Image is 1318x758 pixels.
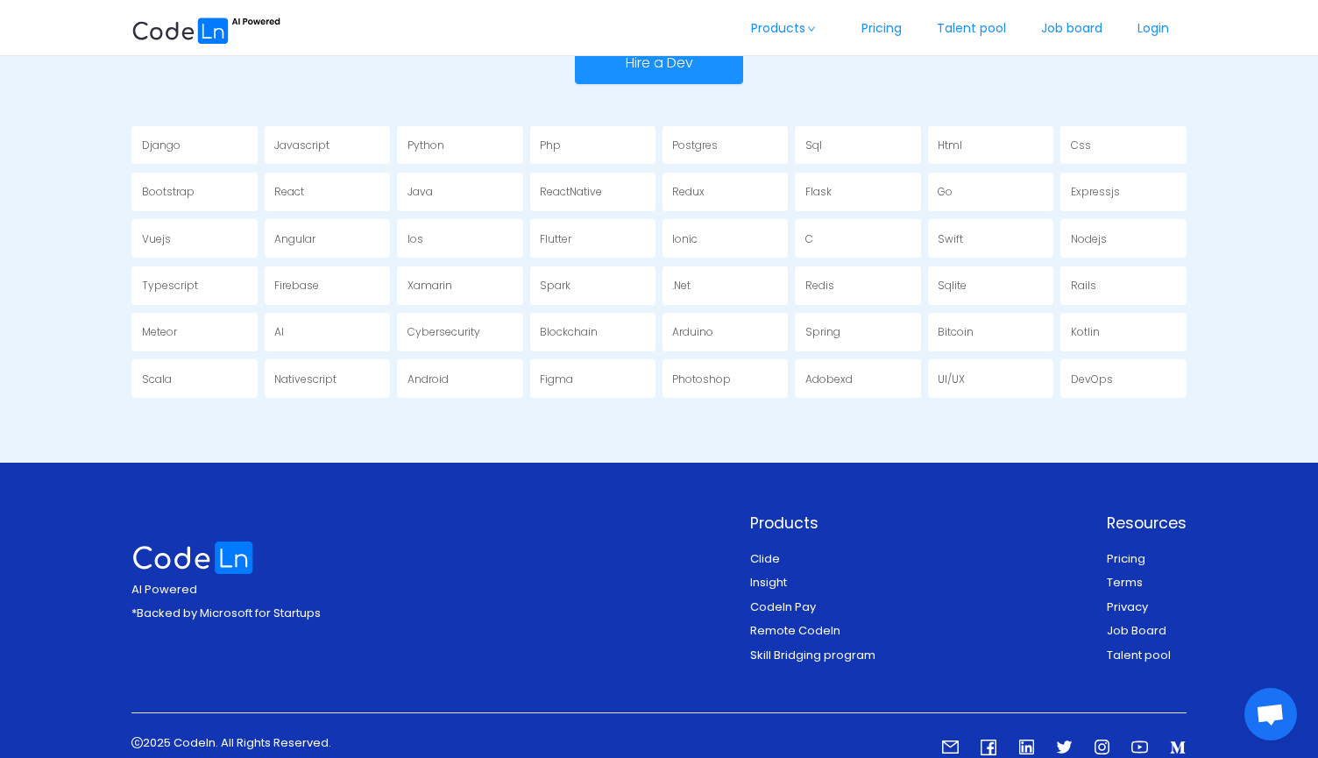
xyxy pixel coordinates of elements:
span: Typescript [142,278,198,293]
a: Adobexd [795,359,920,398]
p: *Backed by Microsoft for Startups [131,605,321,622]
a: Nodejs [1060,219,1186,258]
span: .Net [672,278,691,293]
a: Arduino [663,313,788,351]
span: Css [1071,138,1091,152]
span: Flask [805,184,832,199]
a: Figma [530,359,655,398]
i: icon: medium [1169,739,1186,755]
span: Ionic [672,231,698,246]
a: Ionic [663,219,788,258]
a: Pricing [1107,550,1145,567]
a: Xamarin [397,266,522,305]
a: Sql [795,126,920,165]
a: Redis [795,266,920,305]
a: Flutter [530,219,655,258]
span: Xamarin [407,278,452,293]
span: React [274,184,304,199]
span: Rails [1071,278,1096,293]
a: Flask [795,173,920,211]
a: icon: medium [1169,741,1186,758]
a: Javascript [265,126,390,165]
a: Android [397,359,522,398]
a: Angular [265,219,390,258]
a: Redux [663,173,788,211]
span: Kotlin [1071,324,1100,339]
a: Ios [397,219,522,258]
span: Flutter [540,231,571,246]
i: icon: mail [942,739,959,755]
a: Insight [750,574,787,591]
a: ReactNative [530,173,655,211]
span: Swift [938,231,963,246]
a: Bitcoin [928,313,1053,351]
i: icon: down [806,25,817,33]
a: Rails [1060,266,1186,305]
a: icon: mail [942,741,959,758]
a: C [795,219,920,258]
span: Javascript [274,138,329,152]
p: Products [750,512,875,535]
a: Expressjs [1060,173,1186,211]
a: Scala [131,359,257,398]
a: Spring [795,313,920,351]
a: icon: youtube [1131,741,1148,758]
a: Go [928,173,1053,211]
span: Postgres [672,138,718,152]
button: Hire a Dev [575,42,743,84]
a: Skill Bridging program [750,647,875,663]
span: Expressjs [1071,184,1120,199]
a: icon: twitter [1056,741,1073,758]
span: Python [407,138,444,152]
a: Java [397,173,522,211]
a: Talent pool [1107,647,1171,663]
a: Photoshop [663,359,788,398]
span: Blockchain [540,324,598,339]
span: Angular [274,231,315,246]
span: Redux [672,184,705,199]
a: .Net [663,266,788,305]
span: Bitcoin [938,324,974,339]
span: Html [938,138,962,152]
i: icon: facebook [980,739,996,755]
p: Resources [1107,512,1187,535]
span: Firebase [274,278,319,293]
a: Remote Codeln [750,622,840,639]
span: Spring [805,324,840,339]
span: Spark [540,278,570,293]
a: DevOps [1060,359,1186,398]
span: Nodejs [1071,231,1107,246]
span: Sql [805,138,822,152]
a: Codeln Pay [750,599,816,615]
span: Django [142,138,181,152]
span: Photoshop [672,372,731,386]
a: Vuejs [131,219,257,258]
span: Ios [407,231,423,246]
span: Java [407,184,433,199]
i: icon: copyright [131,737,143,748]
a: Django [131,126,257,165]
a: Postgres [663,126,788,165]
span: Sqlite [938,278,967,293]
span: UI/UX [938,372,965,386]
span: Scala [142,372,172,386]
div: Open chat [1244,688,1297,740]
a: Html [928,126,1053,165]
a: AI [265,313,390,351]
a: icon: linkedin [1018,741,1035,758]
span: AI [274,324,284,339]
i: icon: twitter [1056,739,1073,755]
a: Swift [928,219,1053,258]
span: Go [938,184,953,199]
a: Typescript [131,266,257,305]
a: Css [1060,126,1186,165]
a: Bootstrap [131,173,257,211]
span: Android [407,372,449,386]
a: Php [530,126,655,165]
a: icon: instagram [1094,741,1110,758]
a: Nativescript [265,359,390,398]
a: Terms [1107,574,1143,591]
a: icon: facebook [980,741,996,758]
a: Python [397,126,522,165]
img: logo [131,542,254,574]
